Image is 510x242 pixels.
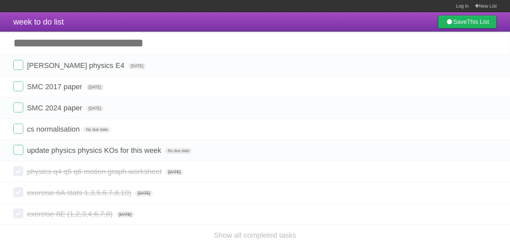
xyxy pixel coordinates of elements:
span: cs normalisation [27,125,81,133]
span: [DATE] [135,190,153,196]
span: [DATE] [165,169,183,175]
label: Done [13,166,23,176]
span: No due date [83,127,110,133]
span: exercise 6A stats 1,3,5,6,7,8,10) [27,189,133,197]
label: Done [13,124,23,134]
label: Done [13,187,23,197]
span: physics q4 q5 q6 motion graph worksheet [27,167,163,176]
a: SaveThis List [438,15,497,29]
span: [DATE] [86,105,104,111]
span: week to do list [13,17,64,26]
a: Show all completed tasks [214,231,296,239]
span: [DATE] [128,63,146,69]
label: Done [13,145,23,155]
span: SMC 2024 paper [27,104,84,112]
span: [DATE] [86,84,104,90]
span: exercise 8E (1,2,3,4,6,7,8) [27,210,114,218]
span: No due date [165,148,192,154]
b: This List [467,19,489,25]
span: [PERSON_NAME] physics E4 [27,61,126,70]
label: Done [13,102,23,112]
label: Done [13,60,23,70]
span: SMC 2017 paper [27,83,84,91]
label: Done [13,209,23,218]
label: Done [13,81,23,91]
span: update physics physics KOs for this week [27,146,163,154]
span: [DATE] [116,212,134,217]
